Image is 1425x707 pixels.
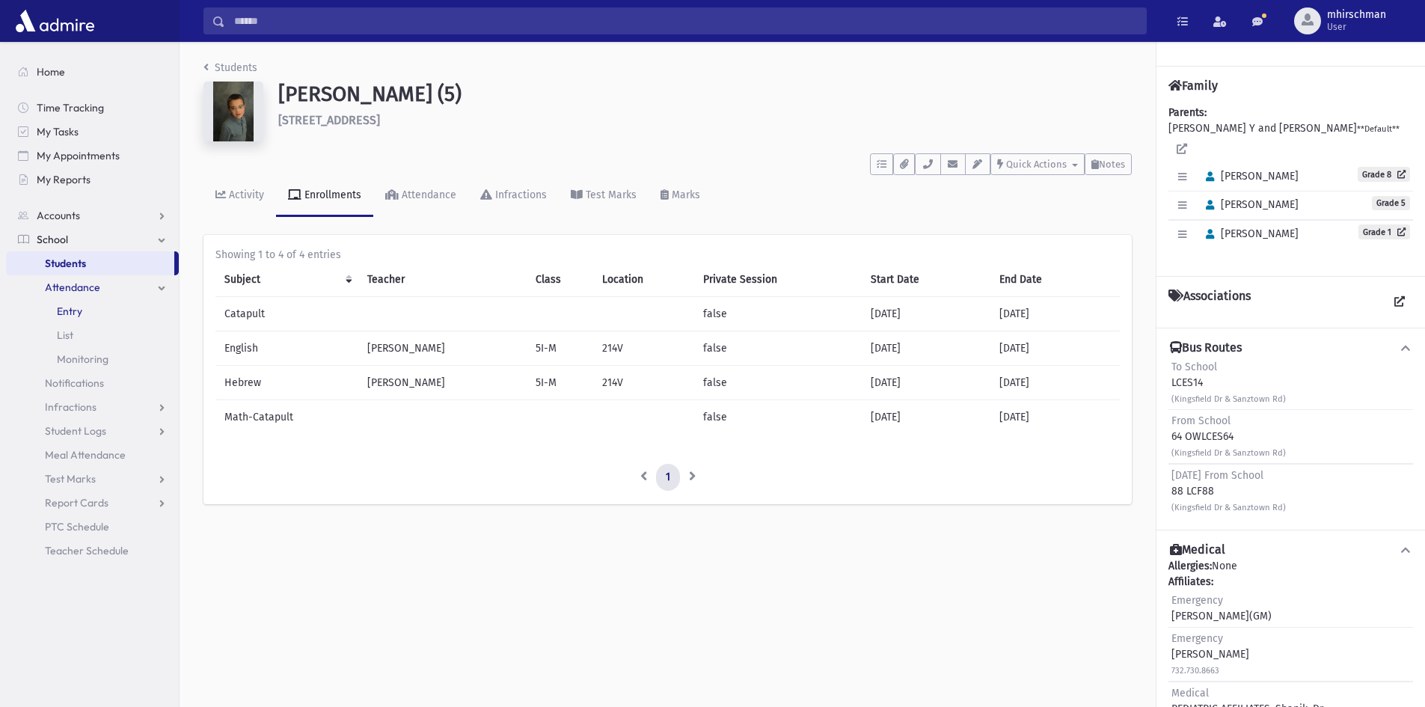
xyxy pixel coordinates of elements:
span: Report Cards [45,496,108,509]
button: Notes [1085,153,1132,175]
small: (Kingsfield Dr & Sanztown Rd) [1171,448,1286,458]
td: [DATE] [990,331,1120,366]
b: Allergies: [1168,560,1212,572]
th: Teacher [358,263,527,297]
a: Attendance [373,175,468,217]
span: Notifications [45,376,104,390]
a: Activity [203,175,276,217]
span: Home [37,65,65,79]
a: Time Tracking [6,96,179,120]
small: (Kingsfield Dr & Sanztown Rd) [1171,394,1286,404]
span: Emergency [1171,594,1223,607]
a: School [6,227,179,251]
button: Medical [1168,542,1413,558]
small: (Kingsfield Dr & Sanztown Rd) [1171,503,1286,512]
td: false [694,331,862,366]
small: 732.730.8663 [1171,666,1219,676]
a: My Tasks [6,120,179,144]
a: Teacher Schedule [6,539,179,563]
input: Search [225,7,1146,34]
td: Catapult [215,297,358,331]
button: Quick Actions [990,153,1085,175]
a: Notifications [6,371,179,395]
span: Meal Attendance [45,448,126,462]
a: Entry [6,299,179,323]
a: Grade 8 [1358,167,1410,182]
h4: Associations [1168,289,1251,316]
td: [DATE] [862,400,990,435]
span: School [37,233,68,246]
td: [PERSON_NAME] [358,331,527,366]
a: Test Marks [559,175,649,217]
a: Infractions [6,395,179,419]
a: Attendance [6,275,179,299]
td: false [694,400,862,435]
a: Meal Attendance [6,443,179,467]
nav: breadcrumb [203,60,257,82]
div: Infractions [492,189,547,201]
th: Start Date [862,263,990,297]
td: 5I-M [527,331,593,366]
a: My Reports [6,168,179,192]
span: My Tasks [37,125,79,138]
th: Class [527,263,593,297]
div: Attendance [399,189,456,201]
span: [PERSON_NAME] [1199,170,1299,183]
td: [DATE] [862,331,990,366]
span: User [1327,21,1386,33]
span: Students [45,257,86,270]
span: [PERSON_NAME] [1199,227,1299,240]
span: From School [1171,414,1231,427]
span: Infractions [45,400,96,414]
a: Grade 1 [1358,224,1410,239]
div: 64 OWLCES64 [1171,413,1286,460]
span: Medical [1171,687,1209,700]
span: Notes [1099,159,1125,170]
h6: [STREET_ADDRESS] [278,113,1132,127]
a: Report Cards [6,491,179,515]
div: 88 LCF88 [1171,468,1286,515]
td: false [694,297,862,331]
a: Accounts [6,203,179,227]
a: My Appointments [6,144,179,168]
a: PTC Schedule [6,515,179,539]
span: PTC Schedule [45,520,109,533]
td: 5I-M [527,366,593,400]
span: My Reports [37,173,91,186]
img: AdmirePro [12,6,98,36]
div: [PERSON_NAME](GM) [1171,593,1272,624]
span: List [57,328,73,342]
span: Entry [57,304,82,318]
div: [PERSON_NAME] Y and [PERSON_NAME] [1168,105,1413,264]
span: Teacher Schedule [45,544,129,557]
td: 214V [593,331,694,366]
div: LCES14 [1171,359,1286,406]
span: Quick Actions [1006,159,1067,170]
th: Subject [215,263,358,297]
th: Private Session [694,263,862,297]
b: Affiliates: [1168,575,1213,588]
td: false [694,366,862,400]
span: Student Logs [45,424,106,438]
a: View all Associations [1386,289,1413,316]
td: [DATE] [862,366,990,400]
span: Time Tracking [37,101,104,114]
h1: [PERSON_NAME] (5) [278,82,1132,107]
a: Enrollments [276,175,373,217]
a: Test Marks [6,467,179,491]
span: Attendance [45,281,100,294]
span: To School [1171,361,1217,373]
span: [PERSON_NAME] [1199,198,1299,211]
span: [DATE] From School [1171,469,1263,482]
td: [DATE] [862,297,990,331]
h4: Bus Routes [1170,340,1242,356]
a: Monitoring [6,347,179,371]
a: Student Logs [6,419,179,443]
td: [DATE] [990,400,1120,435]
h4: Family [1168,79,1218,93]
td: [PERSON_NAME] [358,366,527,400]
a: List [6,323,179,347]
span: My Appointments [37,149,120,162]
td: English [215,331,358,366]
a: Infractions [468,175,559,217]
